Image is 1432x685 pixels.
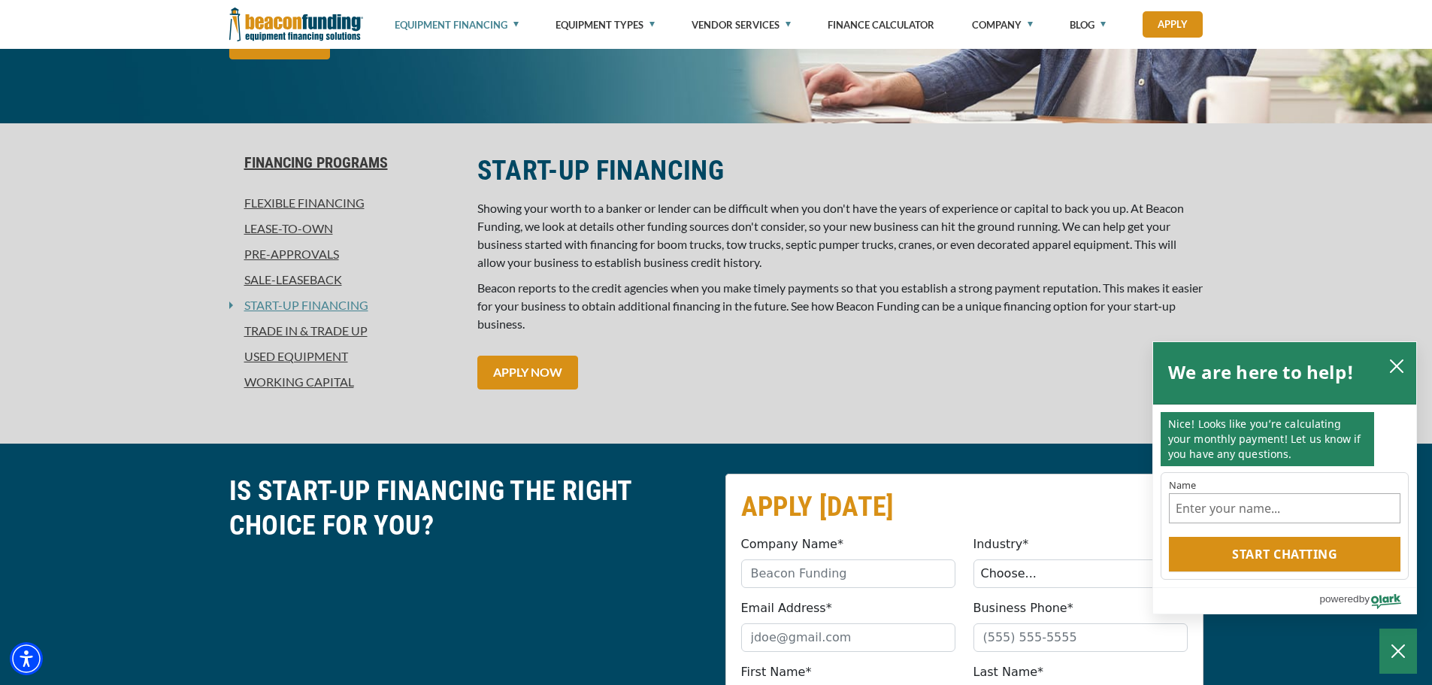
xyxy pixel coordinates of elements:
h2: IS START-UP FINANCING THE RIGHT CHOICE FOR YOU? [229,474,707,543]
div: olark chatbox [1152,341,1417,614]
span: by [1359,590,1370,608]
input: Beacon Funding [741,559,955,588]
span: Beacon reports to the credit agencies when you make timely payments so that you establish a stron... [477,280,1203,331]
p: Nice! Looks like you’re calculating your monthly payment! Let us know if you have any questions. [1161,412,1374,466]
input: (555) 555-5555 [973,623,1188,652]
a: Trade In & Trade Up [229,322,459,340]
div: chat [1153,405,1416,472]
button: Start chatting [1169,537,1400,571]
a: Financing Programs [229,153,459,171]
h2: APPLY [DATE] [741,490,1188,524]
a: Powered by Olark - open in a new tab [1319,588,1416,614]
div: Accessibility Menu [10,642,43,675]
a: Working Capital [229,373,459,391]
a: Used Equipment [229,347,459,365]
label: First Name* [741,663,812,681]
button: Close Chatbox [1379,629,1417,674]
label: Business Phone* [973,599,1073,617]
a: Pre-approvals [229,245,459,263]
label: Name [1169,480,1400,490]
a: Sale-Leaseback [229,271,459,289]
a: Start-Up Financing [233,296,368,314]
label: Industry* [973,535,1029,553]
a: APPLY NOW [477,356,578,389]
a: Apply [1143,11,1203,38]
a: Lease-To-Own [229,220,459,238]
input: Name [1169,493,1400,523]
input: jdoe@gmail.com [741,623,955,652]
span: powered [1319,590,1358,608]
button: close chatbox [1385,355,1409,376]
label: Company Name* [741,535,843,553]
h2: START-UP FINANCING [477,153,1203,188]
label: Email Address* [741,599,832,617]
span: Showing your worth to a banker or lender can be difficult when you don't have the years of experi... [477,201,1184,269]
h2: We are here to help! [1168,357,1354,387]
a: Flexible Financing [229,194,459,212]
label: Last Name* [973,663,1044,681]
